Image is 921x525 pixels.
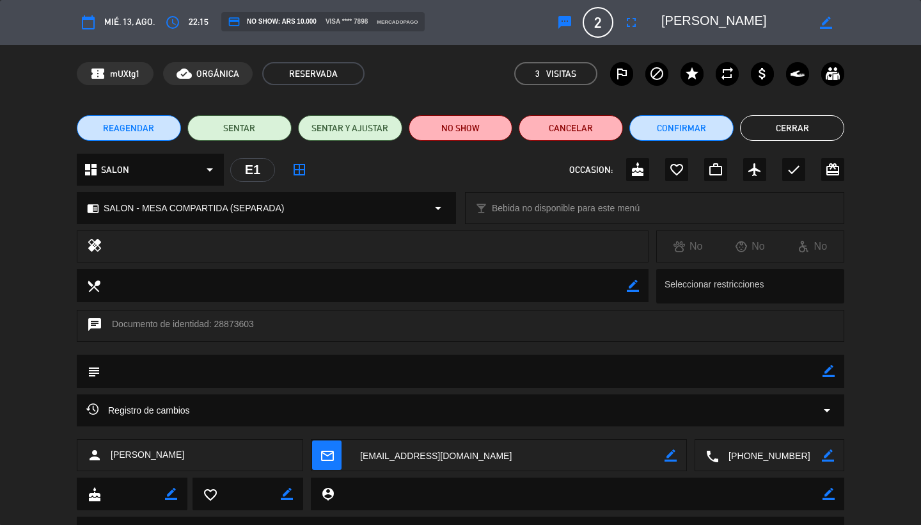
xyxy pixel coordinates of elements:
span: mUXtg1 [110,67,140,81]
span: REAGENDAR [103,122,154,135]
i: chrome_reader_mode [87,202,99,214]
div: No [719,238,781,255]
button: REAGENDAR [77,115,181,141]
button: Cancelar [519,115,623,141]
button: NO SHOW [409,115,513,141]
i: border_color [822,449,834,462]
span: confirmation_number [90,66,106,81]
i: access_time [165,15,180,30]
span: mié. 13, ago. [104,15,155,29]
i: border_color [165,488,177,500]
i: cake [87,487,101,501]
i: dashboard [83,162,98,177]
i: sms [557,15,572,30]
i: border_color [665,449,677,462]
span: mercadopago [377,18,418,26]
button: Cerrar [740,115,844,141]
button: calendar_today [77,11,100,34]
i: border_all [292,162,307,177]
i: arrow_drop_down [202,162,217,177]
i: check [786,162,801,177]
i: arrow_drop_down [819,403,835,418]
span: ORGÁNICA [196,67,239,81]
button: fullscreen [620,11,643,34]
div: E1 [230,158,275,182]
i: attach_money [755,66,770,81]
i: healing [87,238,102,255]
i: border_color [823,488,835,500]
span: [PERSON_NAME] [111,448,184,462]
i: chat [87,317,102,335]
i: credit_card [228,15,240,28]
i: airplanemode_active [747,162,762,177]
div: No [782,238,844,255]
i: local_dining [86,279,100,293]
i: card_giftcard [825,162,840,177]
span: 22:15 [189,15,209,29]
i: cloud_done [177,66,192,81]
span: Registro de cambios [86,403,190,418]
i: border_color [823,365,835,377]
i: fullscreen [624,15,639,30]
i: border_color [627,280,639,292]
div: Documento de identidad: 28873603 [77,310,844,342]
span: SALON [101,163,129,177]
span: 3 [535,67,540,81]
i: outlined_flag [614,66,629,81]
i: mail_outline [320,448,334,462]
button: Confirmar [629,115,734,141]
span: Bebida no disponible para este menú [492,201,640,216]
i: favorite_border [203,487,217,501]
i: border_color [281,488,293,500]
i: block [649,66,665,81]
i: star [684,66,700,81]
i: border_color [820,17,832,29]
i: local_phone [705,449,719,463]
i: cake [630,162,645,177]
button: SENTAR Y AJUSTAR [298,115,402,141]
span: 2 [583,7,613,38]
span: NO SHOW: ARS 10.000 [228,15,317,28]
i: subject [86,364,100,378]
span: RESERVADA [262,62,365,85]
i: local_bar [475,202,487,214]
div: No [657,238,719,255]
span: OCCASION: [569,163,613,177]
em: Visitas [546,67,576,81]
i: arrow_drop_down [430,200,446,216]
i: repeat [720,66,735,81]
span: SALON - MESA COMPARTIDA (SEPARADA) [104,201,284,216]
i: person [87,448,102,463]
i: person_pin [320,487,335,501]
i: calendar_today [81,15,96,30]
i: work_outline [708,162,723,177]
i: favorite_border [669,162,684,177]
button: sms [553,11,576,34]
button: access_time [161,11,184,34]
button: SENTAR [187,115,292,141]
